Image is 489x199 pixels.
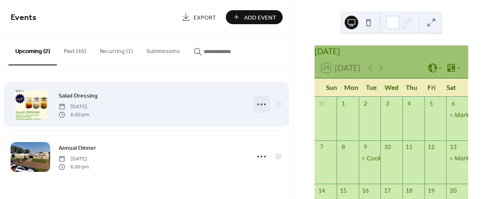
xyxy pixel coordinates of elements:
[405,187,413,194] div: 18
[361,78,381,97] div: Tue
[194,13,216,22] span: Export
[57,34,93,64] button: Past (46)
[383,100,391,107] div: 3
[244,13,276,22] span: Add Event
[318,143,325,151] div: 7
[59,111,89,118] span: 6:00 pm
[422,78,441,97] div: Fri
[226,10,283,24] button: Add Event
[455,154,475,163] div: Market
[175,10,222,24] a: Export
[455,111,475,119] div: Market
[321,78,341,97] div: Sun
[427,100,435,107] div: 5
[383,187,391,194] div: 17
[362,187,369,194] div: 16
[59,103,89,111] span: [DATE]
[59,144,96,153] span: Annual Dinner
[427,143,435,151] div: 12
[340,100,347,107] div: 1
[441,78,461,97] div: Sat
[59,155,89,163] span: [DATE]
[318,187,325,194] div: 14
[59,143,96,153] a: Annual Dinner
[93,34,140,64] button: Recurring (1)
[140,34,187,64] button: Submissions
[449,143,457,151] div: 13
[362,100,369,107] div: 2
[59,163,89,171] span: 6:00 pm
[341,78,361,97] div: Mon
[449,187,457,194] div: 20
[8,34,57,65] button: Upcoming (2)
[59,92,98,101] span: Salad Dressing
[340,143,347,151] div: 8
[449,100,457,107] div: 6
[382,78,402,97] div: Wed
[340,187,347,194] div: 15
[59,91,98,101] a: Salad Dressing
[427,187,435,194] div: 19
[383,143,391,151] div: 10
[402,78,422,97] div: Thu
[362,143,369,151] div: 9
[11,9,37,26] span: Events
[446,154,468,163] div: Market
[367,154,436,163] div: Cookie Decorating Class
[315,45,468,58] div: [DATE]
[446,111,468,119] div: Market
[405,143,413,151] div: 11
[318,100,325,107] div: 31
[405,100,413,107] div: 4
[359,154,381,163] div: Cookie Decorating Class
